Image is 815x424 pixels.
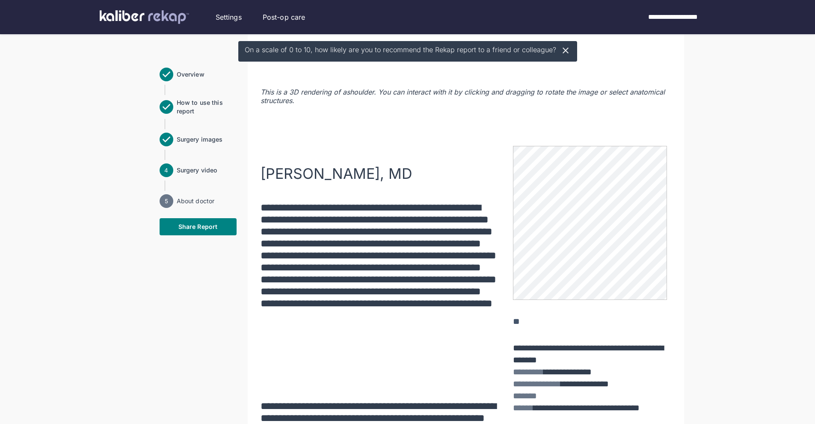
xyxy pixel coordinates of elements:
[177,135,237,144] div: Surgery images
[164,198,168,205] text: 5
[160,218,237,235] button: Share Report
[245,45,571,57] div: On a scale of 0 to 10, how likely are you to recommend the Rekap report to a friend or colleague?
[261,165,496,182] h4: [PERSON_NAME], MD
[263,12,305,22] a: Post-op care
[177,166,237,175] span: Surgery video
[216,12,242,22] a: Settings
[100,10,189,24] img: kaliber labs logo
[177,70,237,79] span: Overview
[164,167,168,174] text: 4
[177,197,237,205] span: About doctor
[261,88,671,105] div: This is a 3D rendering of a shoulder . You can interact with it by clicking and dragging to rotat...
[177,98,237,116] div: How to use this report
[178,222,217,231] span: Share Report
